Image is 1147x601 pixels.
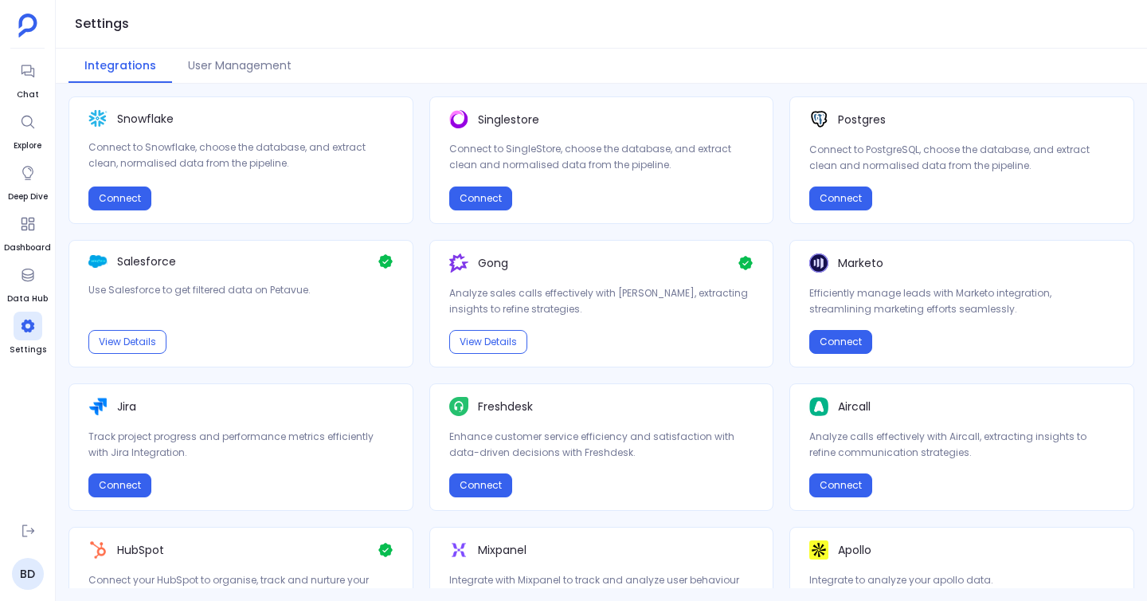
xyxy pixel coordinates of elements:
[10,312,46,356] a: Settings
[449,141,754,173] p: Connect to SingleStore, choose the database, and extract clean and normalised data from the pipel...
[14,88,42,101] span: Chat
[809,187,872,210] button: Connect
[449,285,754,317] p: Analyze sales calls effectively with [PERSON_NAME], extracting insights to refine strategies.
[478,542,527,558] p: Mixpanel
[88,187,151,210] button: Connect
[449,473,512,497] button: Connect
[838,112,886,128] p: Postgres
[8,191,48,203] span: Deep Dive
[7,293,48,305] span: Data Hub
[4,210,51,254] a: Dashboard
[449,330,527,354] button: View Details
[88,429,393,461] p: Track project progress and performance metrics efficiently with Jira Integration.
[88,473,151,497] button: Connect
[838,399,871,414] p: Aircall
[7,261,48,305] a: Data Hub
[4,242,51,254] span: Dashboard
[478,255,508,271] p: Gong
[809,330,872,354] button: Connect
[838,542,871,558] p: Apollo
[449,187,512,210] button: Connect
[18,14,37,37] img: petavue logo
[14,108,42,152] a: Explore
[117,399,136,414] p: Jira
[117,253,176,269] p: Salesforce
[809,285,1114,317] p: Efficiently manage leads with Marketo integration, streamlining marketing efforts seamlessly.
[378,253,393,269] img: Check Icon
[69,49,172,83] button: Integrations
[478,399,533,414] p: Freshdesk
[449,429,754,461] p: Enhance customer service efficiency and satisfaction with data-driven decisions with Freshdesk.
[117,111,174,127] p: Snowflake
[478,112,539,128] p: Singlestore
[75,13,129,35] h1: Settings
[378,540,393,560] img: Check Icon
[8,159,48,203] a: Deep Dive
[12,558,44,590] a: BD
[809,473,872,497] button: Connect
[117,542,164,558] p: HubSpot
[172,49,307,83] button: User Management
[88,282,393,298] p: Use Salesforce to get filtered data on Petavue.
[809,572,1114,588] p: Integrate to analyze your apollo data.
[14,57,42,101] a: Chat
[838,255,883,271] p: Marketo
[738,253,754,273] img: Check Icon
[809,142,1114,174] p: Connect to PostgreSQL, choose the database, and extract clean and normalised data from the pipeline.
[10,344,46,356] span: Settings
[88,330,166,354] button: View Details
[14,139,42,152] span: Explore
[88,139,393,171] p: Connect to Snowflake, choose the database, and extract clean, normalised data from the pipeline.
[809,429,1114,461] p: Analyze calls effectively with Aircall, extracting insights to refine communication strategies.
